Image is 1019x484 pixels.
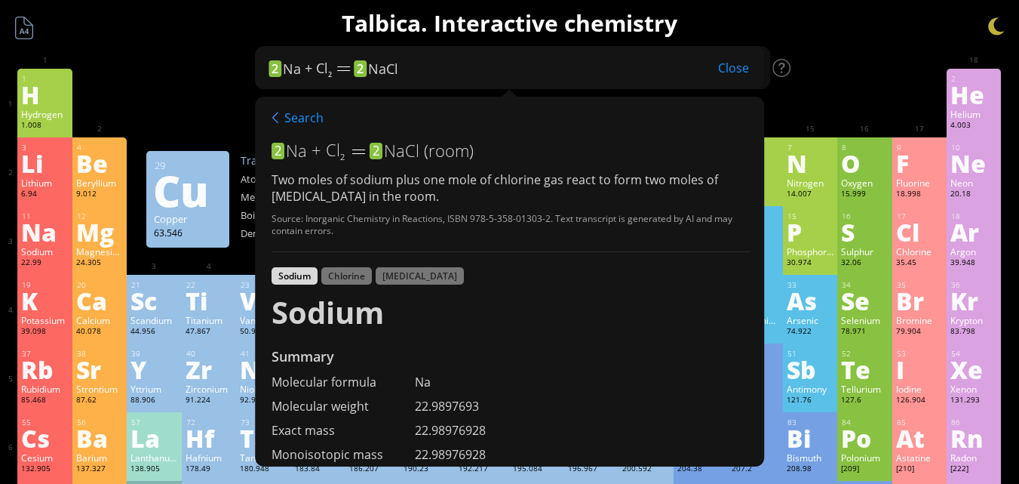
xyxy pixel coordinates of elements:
div: 192.217 [459,464,505,476]
div: Niobium [240,383,287,395]
div: Yttrium [130,383,177,395]
div: Sb [787,357,833,381]
div: Li [21,151,68,175]
div: Rb [21,357,68,381]
div: Vanadium [240,314,287,326]
div: 87.62 [76,395,123,407]
div: 32.06 [841,257,888,270]
div: 15.999 [841,189,888,201]
div: 22.9897693 [415,398,749,415]
div: 208.98 [787,464,833,476]
div: 3 [22,143,68,153]
div: Summary [272,347,750,374]
div: Krypton [950,314,997,326]
div: 38 [77,349,123,359]
div: Kr [950,288,997,313]
div: Sodium [272,294,384,340]
div: Beryllium [76,177,123,189]
div: Bismuth [787,452,833,464]
div: Transition Metal [241,153,391,168]
div: Ar [950,220,997,244]
span: Cl [326,139,346,161]
div: 35 [897,280,943,290]
div: 36 [951,280,997,290]
div: Cl [896,220,943,244]
div: 34 [842,280,888,290]
div: 180.948 [240,464,287,476]
div: P [787,220,833,244]
span: NaCl [384,140,419,162]
div: + [269,57,398,79]
div: Barium [76,452,123,464]
div: 23 [241,280,287,290]
div: Strontium [76,383,123,395]
div: 83 [787,418,833,427]
div: Nitrogen [787,177,833,189]
div: 54 [951,349,997,359]
div: Source: Inorganic Chemistry in Reactions, ISBN 978-5-358-01303-2. Text transcript is generated by... [272,212,750,236]
div: Zr [186,357,232,381]
div: Rubidium [21,383,68,395]
div: 11 [22,211,68,221]
div: 51 [787,349,833,359]
div: 41 [241,349,287,359]
div: [210] [896,464,943,476]
div: Calcium [76,314,123,326]
div: H [21,82,68,106]
div: Close [703,58,764,78]
span: Cl [316,59,332,77]
div: Molecular formula [272,374,415,390]
div: Po [841,426,888,450]
div: 127.6 [841,395,888,407]
div: Cs [21,426,68,450]
div: Hafnium [186,452,232,464]
div: Radon [950,452,997,464]
div: 91.224 [186,395,232,407]
sub: 2 [328,69,332,79]
div: Y [130,357,177,381]
div: 73 [241,418,287,427]
div: Sodium [21,245,68,257]
div: 92.906 [240,395,287,407]
div: 19 [22,280,68,290]
div: Helium [950,108,997,120]
div: Ta [240,426,287,450]
div: 15 [787,211,833,221]
div: 195.084 [513,464,560,476]
div: 4.003 [950,120,997,132]
div: 33 [787,280,833,290]
span: Na [283,60,301,78]
div: Antimony [787,383,833,395]
div: Nb [240,357,287,381]
mark: 2 [269,60,281,77]
div: Neon [950,177,997,189]
div: 79.904 [896,326,943,338]
div: 21 [131,280,177,290]
div: Two moles of sodium plus one mole of chlorine gas react to form two moles of [MEDICAL_DATA] in th... [272,171,750,205]
div: V [240,288,287,313]
div: 84 [842,418,888,427]
div: Ne [950,151,997,175]
div: Be [76,151,123,175]
div: 86 [951,418,997,427]
div: Tantalum [240,452,287,464]
div: 40.078 [76,326,123,338]
div: 204.38 [677,464,724,476]
div: 30.974 [787,257,833,270]
div: 53 [897,349,943,359]
div: Density [241,227,316,240]
div: La [130,426,177,450]
div: Xenon [950,383,997,395]
div: 39.948 [950,257,997,270]
div: 74.922 [787,326,833,338]
mark: 2 [272,143,284,159]
div: 47.867 [186,326,232,338]
div: F [896,151,943,175]
div: N [787,151,833,175]
div: 8 [842,143,888,153]
div: Lithium [21,177,68,189]
div: 131.293 [950,395,997,407]
div: He [950,82,997,106]
div: [209] [841,464,888,476]
div: As [787,288,833,313]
